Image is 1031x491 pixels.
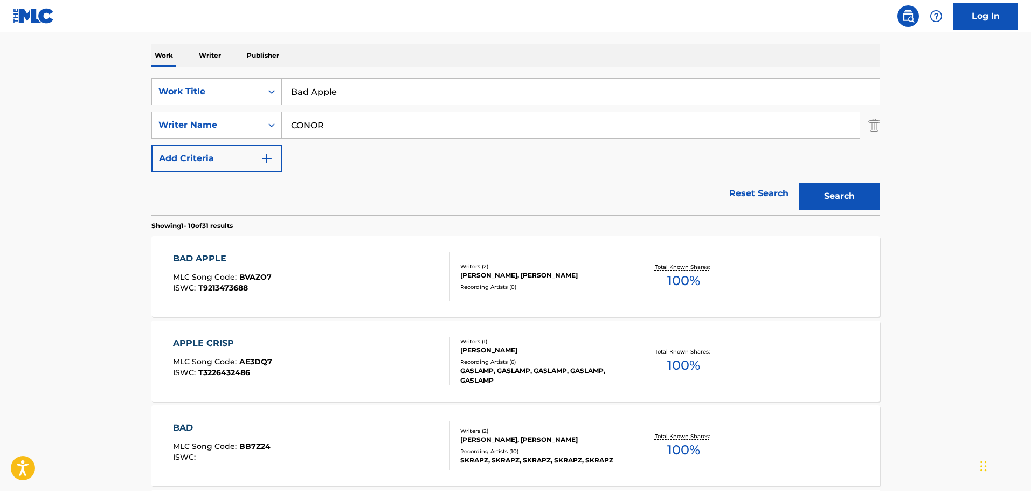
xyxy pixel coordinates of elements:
[724,182,794,205] a: Reset Search
[158,85,255,98] div: Work Title
[655,263,712,271] p: Total Known Shares:
[977,439,1031,491] iframe: Chat Widget
[868,112,880,139] img: Delete Criterion
[173,337,272,350] div: APPLE CRISP
[158,119,255,132] div: Writer Name
[460,358,623,366] div: Recording Artists ( 6 )
[239,272,272,282] span: BVAZO7
[239,357,272,366] span: AE3DQ7
[151,236,880,317] a: BAD APPLEMLC Song Code:BVAZO7ISWC:T9213473688Writers (2)[PERSON_NAME], [PERSON_NAME]Recording Art...
[460,271,623,280] div: [PERSON_NAME], [PERSON_NAME]
[667,440,700,460] span: 100 %
[655,348,712,356] p: Total Known Shares:
[460,447,623,455] div: Recording Artists ( 10 )
[667,356,700,375] span: 100 %
[173,368,198,377] span: ISWC :
[460,435,623,445] div: [PERSON_NAME], [PERSON_NAME]
[799,183,880,210] button: Search
[667,271,700,291] span: 100 %
[902,10,915,23] img: search
[460,262,623,271] div: Writers ( 2 )
[460,337,623,345] div: Writers ( 1 )
[244,44,282,67] p: Publisher
[897,5,919,27] a: Public Search
[460,366,623,385] div: GASLAMP, GASLAMP, GASLAMP, GASLAMP, GASLAMP
[198,368,250,377] span: T3226432486
[13,8,54,24] img: MLC Logo
[173,272,239,282] span: MLC Song Code :
[151,78,880,215] form: Search Form
[173,252,272,265] div: BAD APPLE
[151,321,880,402] a: APPLE CRISPMLC Song Code:AE3DQ7ISWC:T3226432486Writers (1)[PERSON_NAME]Recording Artists (6)GASLA...
[173,357,239,366] span: MLC Song Code :
[151,405,880,486] a: BADMLC Song Code:BB7Z24ISWC:Writers (2)[PERSON_NAME], [PERSON_NAME]Recording Artists (10)SKRAPZ, ...
[196,44,224,67] p: Writer
[460,345,623,355] div: [PERSON_NAME]
[239,441,271,451] span: BB7Z24
[930,10,943,23] img: help
[260,152,273,165] img: 9d2ae6d4665cec9f34b9.svg
[151,145,282,172] button: Add Criteria
[173,283,198,293] span: ISWC :
[460,427,623,435] div: Writers ( 2 )
[953,3,1018,30] a: Log In
[460,283,623,291] div: Recording Artists ( 0 )
[980,450,987,482] div: Drag
[173,441,239,451] span: MLC Song Code :
[460,455,623,465] div: SKRAPZ, SKRAPZ, SKRAPZ, SKRAPZ, SKRAPZ
[198,283,248,293] span: T9213473688
[925,5,947,27] div: Help
[173,421,271,434] div: BAD
[655,432,712,440] p: Total Known Shares:
[173,452,198,462] span: ISWC :
[151,221,233,231] p: Showing 1 - 10 of 31 results
[151,44,176,67] p: Work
